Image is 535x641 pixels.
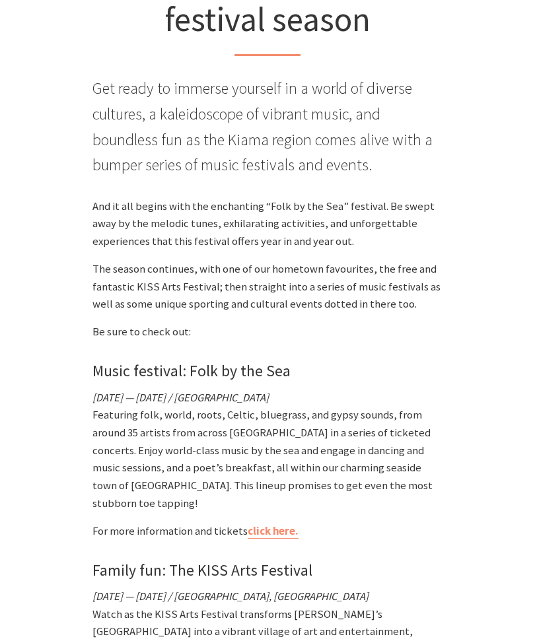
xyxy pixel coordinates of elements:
[92,77,442,179] p: Get ready to immerse yourself in a world of diverse cultures, a kaleidoscope of vibrant music, an...
[92,562,442,580] h4: Family fun: The KISS Arts Festival
[92,390,442,513] p: Featuring folk, world, roots, Celtic, bluegrass, and gypsy sounds, from around 35 artists from ac...
[92,590,369,604] em: [DATE] — [DATE] / [GEOGRAPHIC_DATA], [GEOGRAPHIC_DATA]
[248,525,299,539] a: click here.
[92,362,442,381] h4: Music festival: Folk by the Sea
[92,391,269,405] em: [DATE] — [DATE] / [GEOGRAPHIC_DATA]
[92,523,442,541] p: For more information and tickets
[92,324,442,342] p: Be sure to check out:
[92,199,442,252] p: And it all begins with the enchanting “Folk by the Sea” festival. Be swept away by the melodic tu...
[92,261,442,314] p: The season continues, with one of our hometown favourites, the free and fantastic KISS Arts Festi...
